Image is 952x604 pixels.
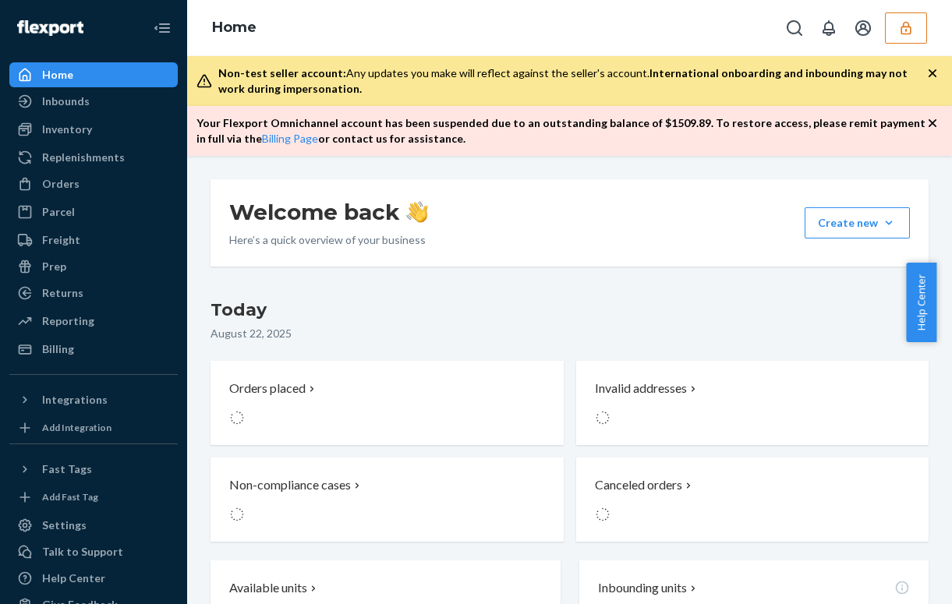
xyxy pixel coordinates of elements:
div: Fast Tags [42,461,92,477]
div: Add Fast Tag [42,490,98,503]
h3: Today [211,298,929,323]
p: Your Flexport Omnichannel account has been suspended due to an outstanding balance of $ 1509.89 .... [196,115,927,147]
div: Help Center [42,570,105,586]
p: Canceled orders [595,476,682,494]
div: Prep [42,259,66,274]
a: Billing Page [262,132,318,145]
a: Reporting [9,309,178,334]
button: Create new [805,207,910,238]
div: Returns [42,285,83,301]
p: August 22, 2025 [211,326,929,341]
a: Returns [9,281,178,306]
ol: breadcrumbs [200,5,269,51]
a: Settings [9,513,178,538]
div: Home [42,67,73,83]
div: Settings [42,517,87,533]
p: Orders placed [229,380,306,397]
div: Billing [42,341,74,357]
button: Open Search Box [779,12,810,44]
p: Available units [229,579,307,597]
div: Orders [42,176,80,192]
button: Help Center [906,263,936,342]
img: hand-wave emoji [406,201,428,223]
button: Talk to Support [9,539,178,564]
span: Non-test seller account: [218,66,346,79]
a: Help Center [9,566,178,591]
div: Replenishments [42,150,125,165]
button: Close Navigation [147,12,178,44]
p: Inbounding units [598,579,687,597]
img: Flexport logo [17,20,83,36]
button: Fast Tags [9,457,178,482]
div: Integrations [42,392,108,408]
button: Invalid addresses [576,361,929,445]
a: Orders [9,171,178,196]
button: Non-compliance cases [211,457,564,542]
button: Canceled orders [576,457,929,542]
a: Add Integration [9,419,178,437]
div: Reporting [42,313,94,329]
p: Invalid addresses [595,380,687,397]
button: Orders placed [211,361,564,445]
a: Home [9,62,178,87]
a: Freight [9,228,178,253]
p: Non-compliance cases [229,476,351,494]
a: Inventory [9,117,178,142]
p: Here’s a quick overview of your business [229,232,428,248]
div: Add Integration [42,421,111,434]
div: Parcel [42,204,75,220]
div: Inbounds [42,94,90,109]
h1: Welcome back [229,198,428,226]
button: Open notifications [813,12,844,44]
div: Talk to Support [42,544,123,560]
a: Inbounds [9,89,178,114]
div: Inventory [42,122,92,137]
a: Parcel [9,200,178,224]
div: Any updates you make will reflect against the seller's account. [218,65,927,97]
a: Prep [9,254,178,279]
a: Home [212,19,257,36]
button: Open account menu [848,12,879,44]
a: Billing [9,337,178,362]
a: Replenishments [9,145,178,170]
div: Freight [42,232,80,248]
a: Add Fast Tag [9,488,178,507]
button: Integrations [9,387,178,412]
